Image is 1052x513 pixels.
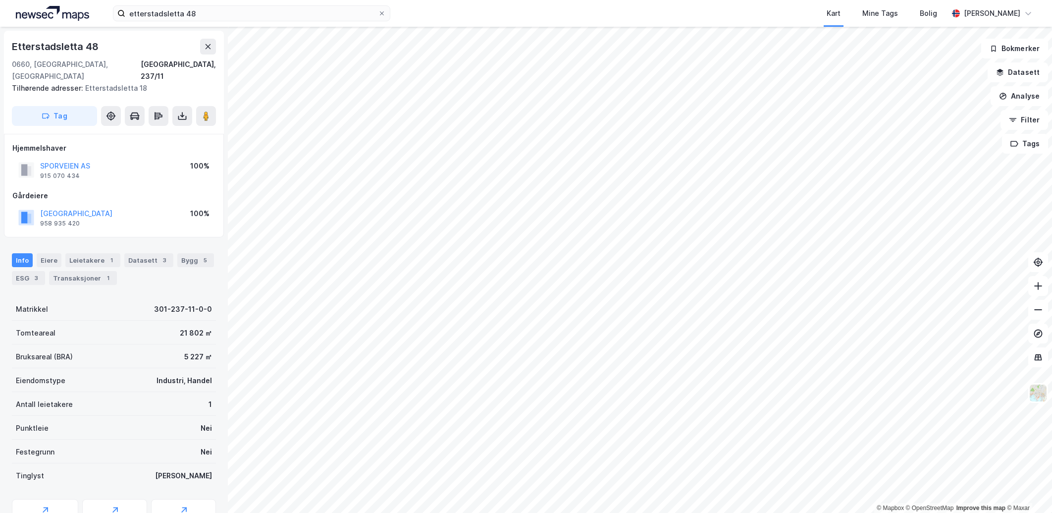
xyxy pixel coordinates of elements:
[124,253,173,267] div: Datasett
[16,446,54,458] div: Festegrunn
[920,7,937,19] div: Bolig
[16,6,89,21] img: logo.a4113a55bc3d86da70a041830d287a7e.svg
[862,7,898,19] div: Mine Tags
[12,106,97,126] button: Tag
[209,399,212,410] div: 1
[16,375,65,387] div: Eiendomstype
[40,172,80,180] div: 915 070 434
[16,470,44,482] div: Tinglyst
[981,39,1048,58] button: Bokmerker
[12,39,100,55] div: Etterstadsletta 48
[827,7,841,19] div: Kart
[12,142,215,154] div: Hjemmelshaver
[159,255,169,265] div: 3
[16,327,55,339] div: Tomteareal
[155,470,212,482] div: [PERSON_NAME]
[106,255,116,265] div: 1
[154,303,212,315] div: 301-237-11-0-0
[988,62,1048,82] button: Datasett
[103,273,113,283] div: 1
[956,505,1005,512] a: Improve this map
[180,327,212,339] div: 21 802 ㎡
[184,351,212,363] div: 5 227 ㎡
[991,86,1048,106] button: Analyse
[12,82,208,94] div: Etterstadsletta 18
[12,84,85,92] span: Tilhørende adresser:
[964,7,1020,19] div: [PERSON_NAME]
[12,253,33,267] div: Info
[16,303,48,315] div: Matrikkel
[190,208,210,220] div: 100%
[157,375,212,387] div: Industri, Handel
[1002,465,1052,513] iframe: Chat Widget
[200,255,210,265] div: 5
[201,446,212,458] div: Nei
[1002,465,1052,513] div: Kontrollprogram for chat
[12,58,141,82] div: 0660, [GEOGRAPHIC_DATA], [GEOGRAPHIC_DATA]
[877,505,904,512] a: Mapbox
[16,422,49,434] div: Punktleie
[37,253,61,267] div: Eiere
[65,253,120,267] div: Leietakere
[201,422,212,434] div: Nei
[1002,134,1048,154] button: Tags
[16,399,73,410] div: Antall leietakere
[1000,110,1048,130] button: Filter
[141,58,216,82] div: [GEOGRAPHIC_DATA], 237/11
[49,271,117,285] div: Transaksjoner
[1029,384,1048,402] img: Z
[125,6,378,21] input: Søk på adresse, matrikkel, gårdeiere, leietakere eller personer
[16,351,73,363] div: Bruksareal (BRA)
[12,190,215,202] div: Gårdeiere
[12,271,45,285] div: ESG
[906,505,954,512] a: OpenStreetMap
[177,253,214,267] div: Bygg
[190,160,210,172] div: 100%
[31,273,41,283] div: 3
[40,220,80,228] div: 958 935 420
